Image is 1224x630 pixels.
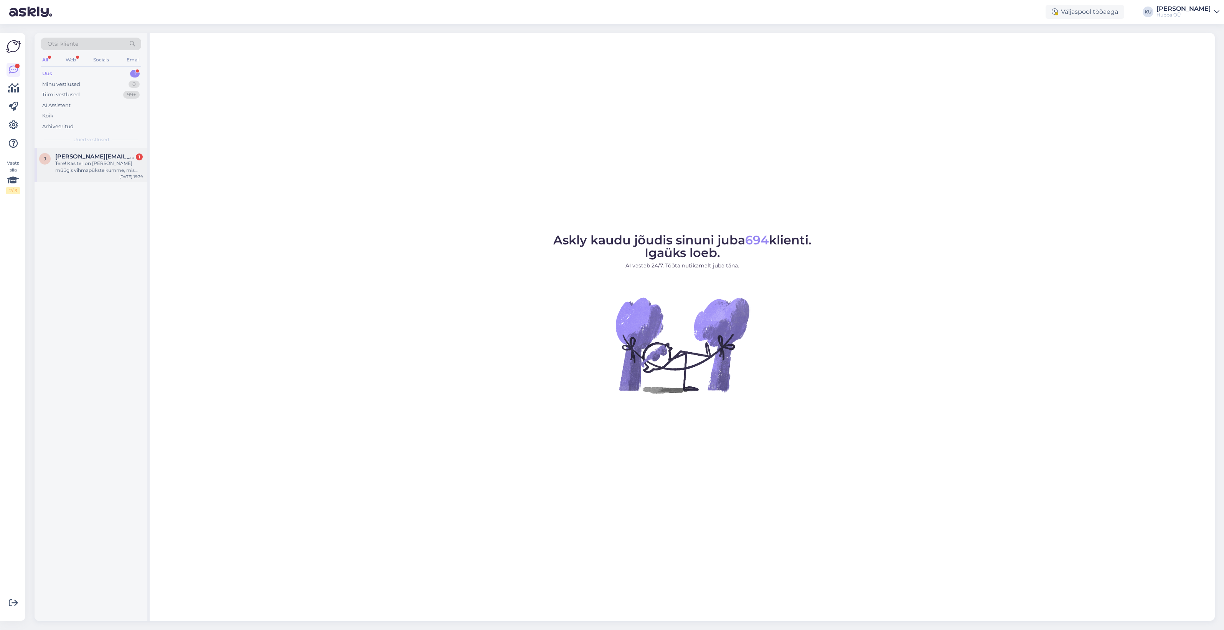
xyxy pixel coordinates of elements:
[1156,6,1211,12] div: [PERSON_NAME]
[64,55,78,65] div: Web
[42,112,53,120] div: Kõik
[123,91,140,99] div: 99+
[745,233,769,247] span: 694
[42,70,52,78] div: Uus
[41,55,49,65] div: All
[1156,12,1211,18] div: Huppa OÜ
[136,153,143,160] div: 1
[553,262,812,270] p: AI vastab 24/7. Tööta nutikamalt juba täna.
[42,102,71,109] div: AI Assistent
[55,160,143,174] div: Tere! Kas teil on [PERSON_NAME] müügis vihmapükste kumme, mis jala alla käivad? Püksid super korr...
[42,123,74,130] div: Arhiveeritud
[129,81,140,88] div: 0
[92,55,111,65] div: Socials
[553,233,812,260] span: Askly kaudu jõudis sinuni juba klienti. Igaüks loeb.
[6,187,20,194] div: 2 / 3
[44,156,46,162] span: j
[42,81,80,88] div: Minu vestlused
[55,153,135,160] span: johanna.motte@gmail.com
[125,55,141,65] div: Email
[119,174,143,180] div: [DATE] 19:39
[130,70,140,78] div: 1
[73,136,109,143] span: Uued vestlused
[1156,6,1219,18] a: [PERSON_NAME]Huppa OÜ
[613,276,751,414] img: No Chat active
[48,40,78,48] span: Otsi kliente
[1046,5,1124,19] div: Väljaspool tööaega
[1143,7,1153,17] div: KU
[6,160,20,194] div: Vaata siia
[6,39,21,54] img: Askly Logo
[42,91,80,99] div: Tiimi vestlused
